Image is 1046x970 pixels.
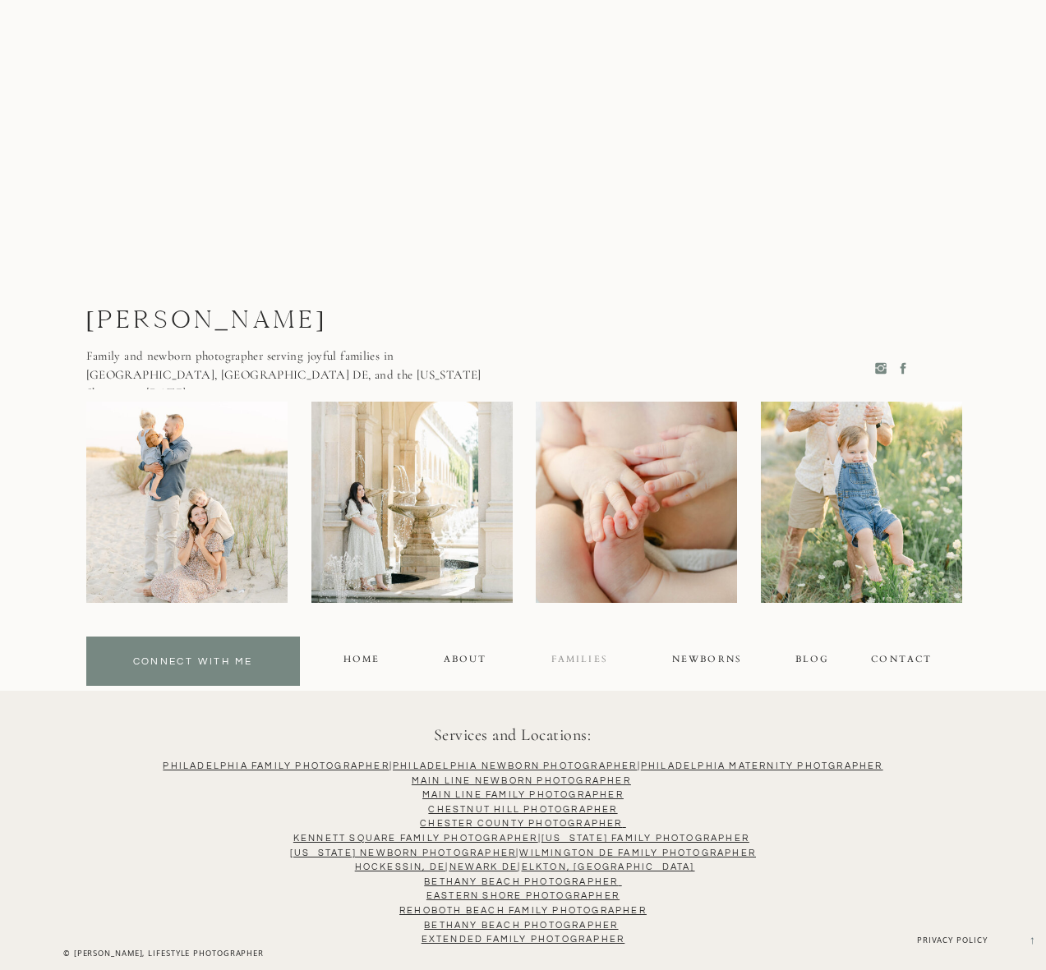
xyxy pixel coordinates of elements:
p: Family and newborn photographer serving joyful families in [GEOGRAPHIC_DATA], [GEOGRAPHIC_DATA] D... [86,347,486,389]
a: Kennett Square Family PhotograPHER [293,834,538,843]
a: BethaNy Beach Photographer [424,877,618,886]
a: Bethany Beach PhotogRAPHER [424,921,618,930]
a: NEWBORNS [671,652,744,671]
a: Eastern Shore Photographer [426,891,620,900]
a: Privacy Policy [896,934,988,949]
p: | | | | | | [23,759,1023,919]
a: CHESTNUT HILL PHOTOGRAPHER [428,805,617,814]
a: Home [343,652,378,671]
a: Main Line Family PhotograPHER [422,790,624,799]
a: → [1024,921,1036,947]
a: Newark DE [449,862,518,871]
a: Home [70,87,118,102]
a: Hockessin, DE [355,862,446,871]
a: About [149,87,196,102]
a: contact [870,652,934,671]
a: Philadelphia Family Photographer [163,761,389,770]
a: connect with me [90,654,296,673]
a: Families [241,87,315,102]
a: Chester County PHOTOGRAPHER [420,819,622,828]
div: © [PERSON_NAME], Lifestyle PhotographER [32,947,296,963]
a: blog [795,652,827,671]
p: [PERSON_NAME] [86,305,424,340]
a: MAIN LINE NEWBORN PHOTOGRAPHER [412,776,631,785]
a: Elkton, [GEOGRAPHIC_DATA] [522,862,695,871]
a: [US_STATE] Family Photographer [541,834,749,843]
a: Philadelphia Maternity Photgrapher [641,761,883,770]
a: ReHOBOTH BEACH FAMILY PHOTOGRAPHER [399,906,647,915]
h3: Services and Locations: [108,722,917,751]
a: Extended Family PHotographer [422,935,625,944]
a: About [444,652,486,671]
a: [US_STATE] NEWBORN PHOTOGRAPHER [290,848,516,857]
a: Wilmington DE FAMILY PHOTOGRAPHER [519,848,756,857]
a: Philadelphia NEWBORN PHOTOGRAPHER [393,761,638,770]
a: FAMILIES [551,652,606,671]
